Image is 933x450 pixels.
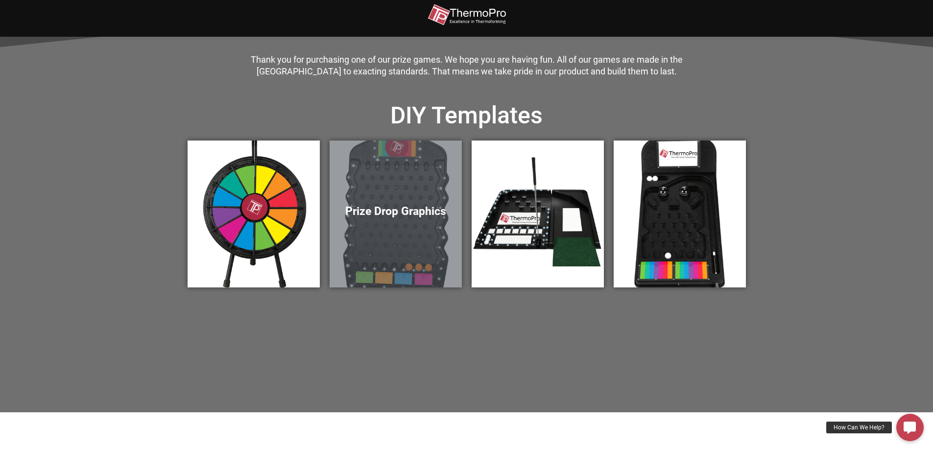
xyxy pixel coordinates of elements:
div: How Can We Help? [826,422,892,433]
h2: DIY Templates [188,100,746,131]
div: Thank you for purchasing one of our prize games. We hope you are having fun. All of our games are... [243,54,690,78]
h5: Prize Drop Graphics [339,205,452,218]
a: How Can We Help? [896,414,924,441]
a: Prize Drop Graphics [330,141,462,287]
img: thermopro-logo-non-iso [428,4,506,26]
